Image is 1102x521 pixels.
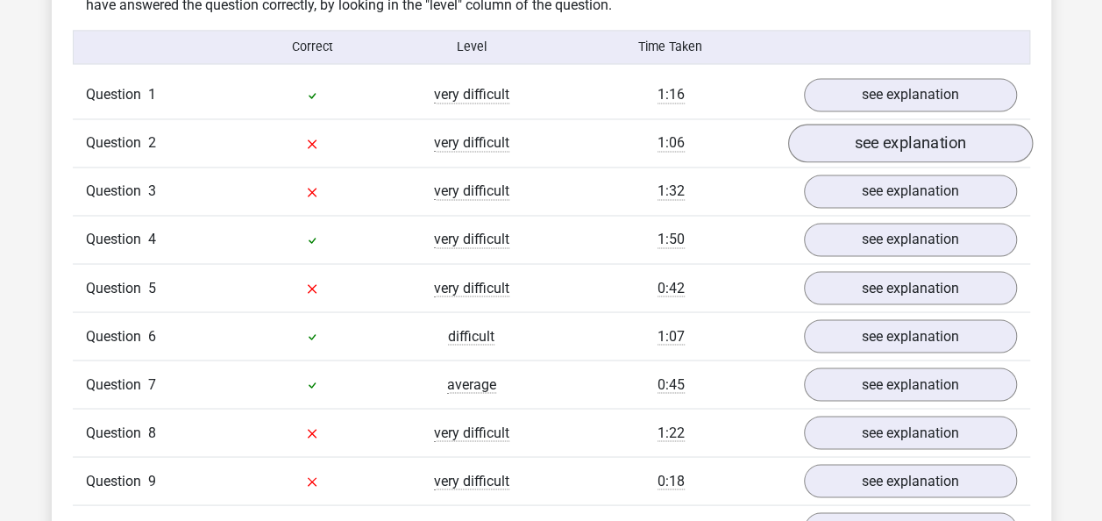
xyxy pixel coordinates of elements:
[148,134,156,151] span: 2
[86,277,148,298] span: Question
[658,424,685,441] span: 1:22
[658,279,685,296] span: 0:42
[434,86,509,103] span: very difficult
[148,86,156,103] span: 1
[434,134,509,152] span: very difficult
[86,181,148,202] span: Question
[86,132,148,153] span: Question
[804,319,1017,353] a: see explanation
[658,134,685,152] span: 1:06
[804,271,1017,304] a: see explanation
[804,368,1017,401] a: see explanation
[86,422,148,443] span: Question
[148,279,156,296] span: 5
[434,279,509,296] span: very difficult
[86,374,148,395] span: Question
[434,472,509,489] span: very difficult
[658,182,685,200] span: 1:32
[148,327,156,344] span: 6
[658,327,685,345] span: 1:07
[434,182,509,200] span: very difficult
[447,375,496,393] span: average
[804,175,1017,208] a: see explanation
[658,375,685,393] span: 0:45
[804,464,1017,497] a: see explanation
[434,231,509,248] span: very difficult
[804,416,1017,449] a: see explanation
[551,38,790,56] div: Time Taken
[804,223,1017,256] a: see explanation
[148,424,156,440] span: 8
[658,472,685,489] span: 0:18
[658,231,685,248] span: 1:50
[392,38,551,56] div: Level
[148,472,156,489] span: 9
[86,325,148,346] span: Question
[86,84,148,105] span: Question
[86,470,148,491] span: Question
[148,182,156,199] span: 3
[86,229,148,250] span: Question
[448,327,494,345] span: difficult
[434,424,509,441] span: very difficult
[148,231,156,247] span: 4
[787,125,1032,163] a: see explanation
[232,38,392,56] div: Correct
[148,375,156,392] span: 7
[658,86,685,103] span: 1:16
[804,78,1017,111] a: see explanation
